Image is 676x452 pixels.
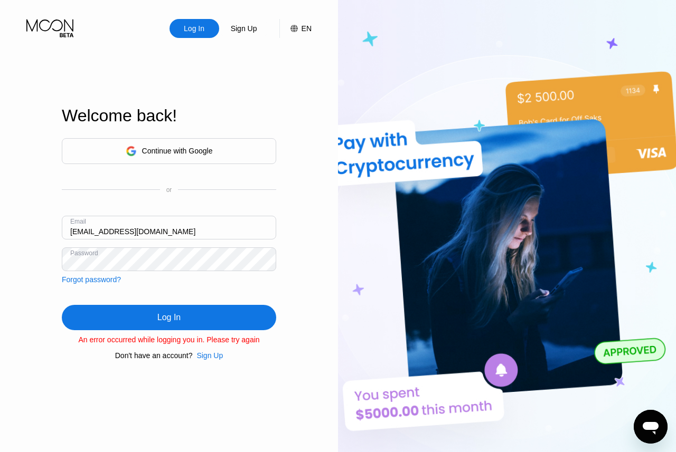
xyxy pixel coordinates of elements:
[634,410,668,444] iframe: Button to launch messaging window
[62,275,121,284] div: Forgot password?
[166,186,172,194] div: or
[192,351,223,360] div: Sign Up
[62,106,276,126] div: Welcome back!
[157,312,181,323] div: Log In
[279,19,312,38] div: EN
[230,23,258,34] div: Sign Up
[70,249,98,257] div: Password
[170,19,219,38] div: Log In
[70,218,86,225] div: Email
[302,24,312,33] div: EN
[196,351,223,360] div: Sign Up
[183,23,205,34] div: Log In
[62,138,276,164] div: Continue with Google
[115,351,193,360] div: Don't have an account?
[62,335,276,344] div: An error occurred while logging you in. Please try again
[62,305,276,330] div: Log In
[142,147,213,155] div: Continue with Google
[219,19,269,38] div: Sign Up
